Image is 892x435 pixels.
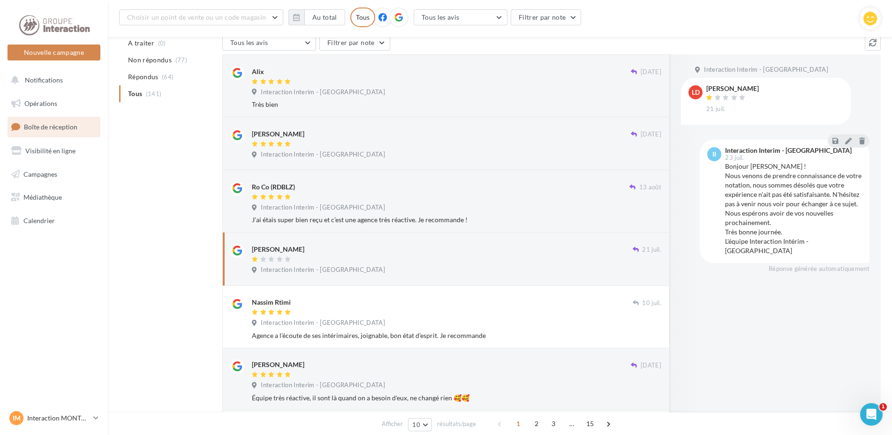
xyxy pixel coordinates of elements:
[252,215,661,225] div: J’ai étais super bien reçu et c’est une agence très réactive. Je recommande !
[879,403,887,411] span: 1
[252,67,264,76] div: Alix
[24,123,77,131] span: Boîte de réception
[529,416,544,431] span: 2
[6,117,102,137] a: Boîte de réception
[8,45,100,60] button: Nouvelle campagne
[261,319,385,327] span: Interaction Interim - [GEOGRAPHIC_DATA]
[25,76,63,84] span: Notifications
[6,187,102,207] a: Médiathèque
[725,155,744,161] span: 23 juil.
[252,245,304,254] div: [PERSON_NAME]
[692,88,700,97] span: ld
[119,9,283,25] button: Choisir un point de vente ou un code magasin
[23,193,62,201] span: Médiathèque
[642,299,661,307] span: 10 juil.
[350,7,375,27] div: Tous
[162,73,174,81] span: (64)
[414,9,507,25] button: Tous les avis
[639,183,661,192] span: 13 août
[23,170,57,178] span: Campagnes
[128,55,172,65] span: Non répondus
[319,35,390,51] button: Filtrer par note
[252,182,295,192] div: Ro Co (RDBLZ)
[641,361,661,370] span: [DATE]
[252,100,661,109] div: Très bien
[6,211,102,231] a: Calendrier
[8,409,100,427] a: IM Interaction MONTPELLIER
[860,403,883,426] iframe: Intercom live chat
[288,9,345,25] button: Au total
[511,9,582,25] button: Filtrer par note
[261,88,385,97] span: Interaction Interim - [GEOGRAPHIC_DATA]
[261,203,385,212] span: Interaction Interim - [GEOGRAPHIC_DATA]
[6,165,102,184] a: Campagnes
[582,416,598,431] span: 15
[725,147,852,154] div: Interaction Interim - [GEOGRAPHIC_DATA]
[700,265,869,273] div: Réponse générée automatiquement
[546,416,561,431] span: 3
[261,150,385,159] span: Interaction Interim - [GEOGRAPHIC_DATA]
[25,147,76,155] span: Visibilité en ligne
[6,141,102,161] a: Visibilité en ligne
[422,13,460,21] span: Tous les avis
[261,381,385,390] span: Interaction Interim - [GEOGRAPHIC_DATA]
[641,68,661,76] span: [DATE]
[175,56,187,64] span: (77)
[704,66,828,74] span: Interaction Interim - [GEOGRAPHIC_DATA]
[6,70,98,90] button: Notifications
[712,150,716,159] span: II
[252,393,661,403] div: Équipe très réactive, il sont là quand on a besoin d'eux, ne changé rien 🥰🥰
[128,72,159,82] span: Répondus
[437,420,476,428] span: résultats/page
[304,9,345,25] button: Au total
[158,39,166,47] span: (0)
[408,418,432,431] button: 10
[128,38,154,48] span: A traiter
[725,162,862,255] div: Bonjour [PERSON_NAME] ! Nous venons de prendre connaissance de votre notation, nous sommes désolé...
[642,246,661,254] span: 21 juil.
[252,360,304,369] div: [PERSON_NAME]
[564,416,579,431] span: ...
[127,13,266,21] span: Choisir un point de vente ou un code magasin
[706,85,759,92] div: [PERSON_NAME]
[261,266,385,274] span: Interaction Interim - [GEOGRAPHIC_DATA]
[222,35,316,51] button: Tous les avis
[706,105,726,113] span: 21 juil.
[230,38,268,46] span: Tous les avis
[641,130,661,139] span: [DATE]
[511,416,526,431] span: 1
[24,99,57,107] span: Opérations
[252,129,304,139] div: [PERSON_NAME]
[382,420,403,428] span: Afficher
[27,413,90,423] p: Interaction MONTPELLIER
[13,413,21,423] span: IM
[252,331,661,340] div: Agence a l’écoute de ses intérimaires, joignable, bon état d’esprit. Je recommande
[6,94,102,113] a: Opérations
[252,298,291,307] div: Nassim Rtimi
[23,217,55,225] span: Calendrier
[412,421,420,428] span: 10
